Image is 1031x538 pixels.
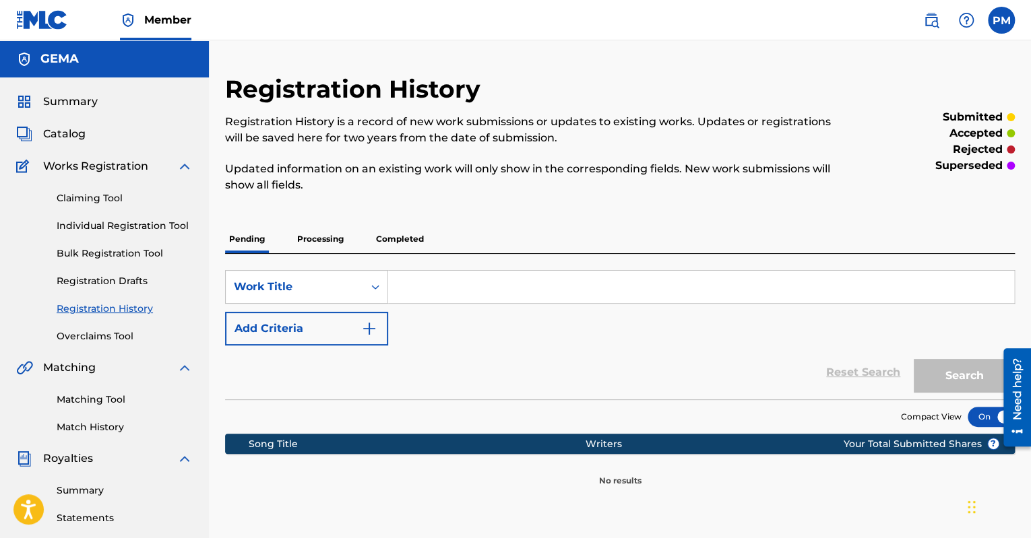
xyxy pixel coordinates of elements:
p: submitted [943,109,1003,125]
span: ? [988,438,999,449]
div: Chat-Widget [964,473,1031,538]
img: Top Rightsholder [120,12,136,28]
a: Registration History [57,302,193,316]
p: Registration History is a record of new work submissions or updates to existing works. Updates or... [225,114,833,146]
img: help [958,12,974,28]
span: Catalog [43,126,86,142]
a: Match History [57,420,193,434]
p: Completed [372,225,428,253]
div: Work Title [234,279,355,295]
iframe: Chat Widget [964,473,1031,538]
img: expand [177,450,193,467]
a: Registration Drafts [57,274,193,288]
button: Add Criteria [225,312,388,345]
img: Catalog [16,126,32,142]
p: superseded [935,158,1003,174]
div: Song Title [249,437,586,451]
a: Overclaims Tool [57,329,193,343]
span: Member [144,12,191,28]
img: search [923,12,939,28]
a: CatalogCatalog [16,126,86,142]
p: accepted [949,125,1003,141]
a: Summary [57,483,193,498]
a: SummarySummary [16,94,98,110]
img: Royalties [16,450,32,467]
span: Matching [43,360,96,376]
a: Bulk Registration Tool [57,246,193,261]
div: User Menu [988,7,1015,34]
h2: Registration History [225,74,487,104]
img: Summary [16,94,32,110]
span: Compact View [901,411,962,423]
span: Works Registration [43,158,148,174]
p: rejected [953,141,1003,158]
a: Public Search [918,7,945,34]
img: Matching [16,360,33,376]
iframe: Resource Center [993,343,1031,452]
img: Accounts [16,51,32,67]
span: Summary [43,94,98,110]
div: Writers [586,437,885,451]
img: expand [177,360,193,376]
a: Individual Registration Tool [57,219,193,233]
p: Pending [225,225,269,253]
img: MLC Logo [16,10,68,30]
img: expand [177,158,193,174]
span: Your Total Submitted Shares [844,437,999,451]
div: Ziehen [968,487,976,527]
a: Matching Tool [57,393,193,407]
p: No results [599,459,642,487]
img: Works Registration [16,158,34,174]
p: Updated information on an existing work will only show in the corresponding fields. New work subm... [225,161,833,193]
h5: GEMA [40,51,79,67]
span: Royalties [43,450,93,467]
a: Claiming Tool [57,191,193,205]
p: Processing [293,225,348,253]
img: 9d2ae6d4665cec9f34b9.svg [361,321,377,337]
div: Help [953,7,980,34]
form: Search Form [225,270,1015,399]
a: Statements [57,511,193,525]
